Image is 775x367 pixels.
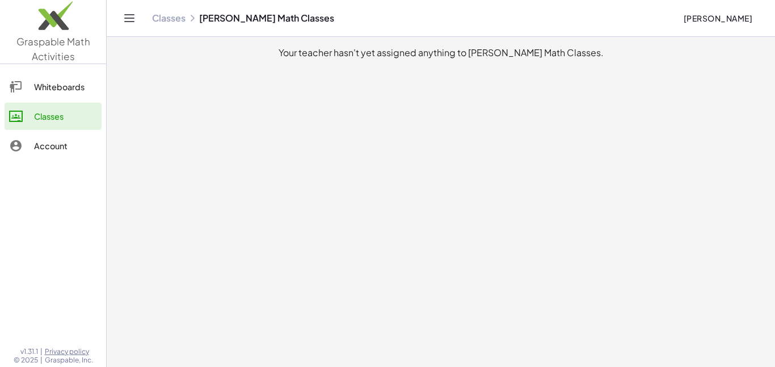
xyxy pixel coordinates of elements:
a: Account [5,132,102,159]
span: [PERSON_NAME] [683,13,752,23]
span: © 2025 [14,356,38,365]
button: Toggle navigation [120,9,138,27]
a: Classes [152,12,186,24]
a: Whiteboards [5,73,102,100]
span: | [40,356,43,365]
div: Whiteboards [34,80,97,94]
a: Privacy policy [45,347,93,356]
span: v1.31.1 [20,347,38,356]
div: Your teacher hasn't yet assigned anything to [PERSON_NAME] Math Classes. [116,46,766,60]
div: Classes [34,109,97,123]
a: Classes [5,103,102,130]
span: Graspable, Inc. [45,356,93,365]
span: Graspable Math Activities [16,35,90,62]
div: Account [34,139,97,153]
button: [PERSON_NAME] [674,8,761,28]
span: | [40,347,43,356]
